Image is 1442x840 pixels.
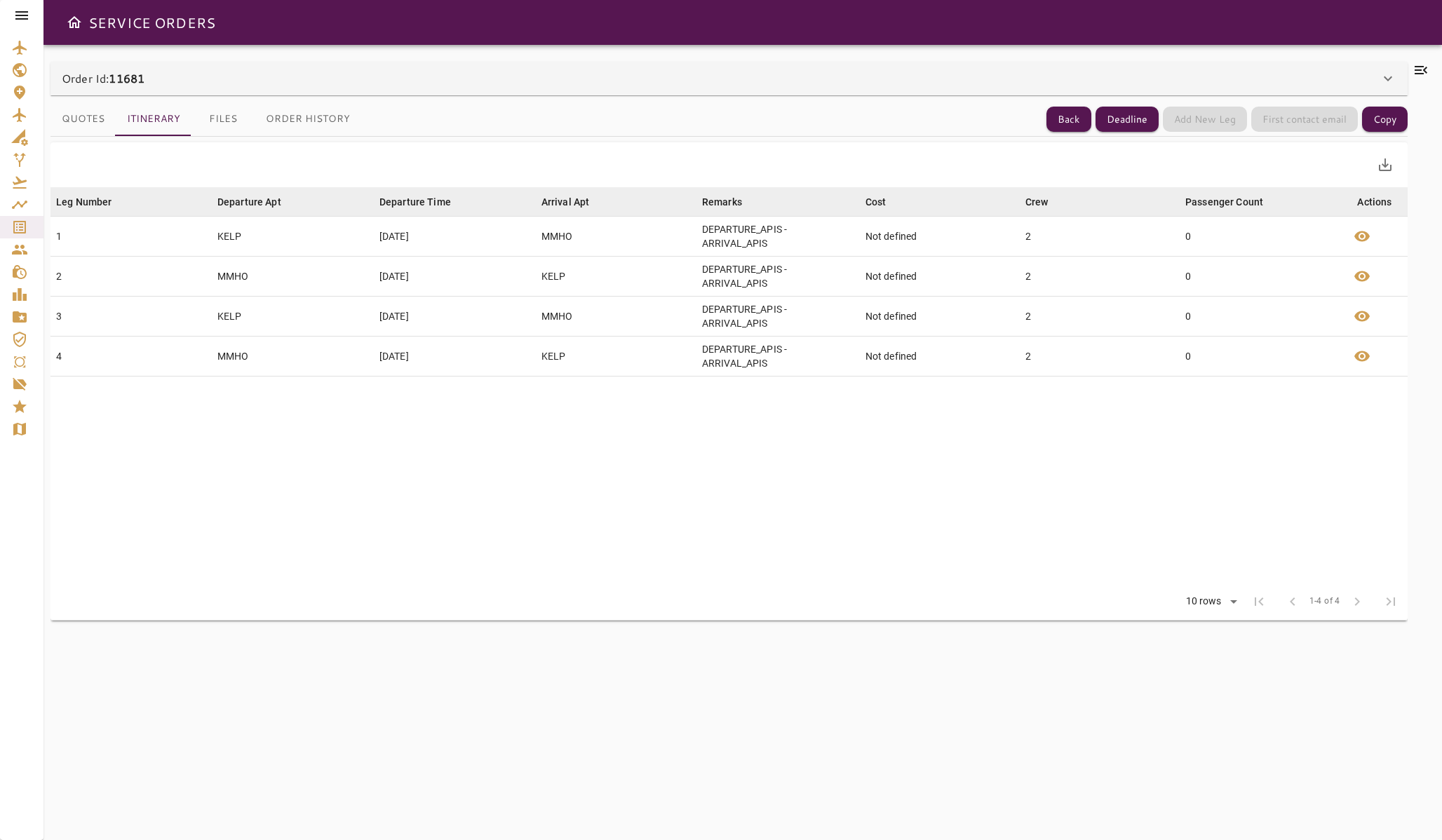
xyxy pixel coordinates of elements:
span: visibility [1354,348,1370,365]
h6: SERVICE ORDERS [88,11,215,34]
button: Deadline [1096,107,1159,133]
span: Previous Page [1276,585,1309,618]
div: Passenger Count [1185,194,1263,210]
td: Not defined [860,217,1020,257]
td: [DATE] [374,257,536,297]
span: Departure Apt [217,194,299,210]
div: Leg Number [56,194,112,210]
td: 2 [1020,337,1180,377]
button: Files [191,102,255,136]
td: 3 [50,297,212,337]
span: save_alt [1377,156,1394,173]
p: Order Id: [62,70,144,87]
span: Passenger Count [1185,194,1281,210]
span: Last Page [1374,585,1408,618]
td: Not defined [860,337,1020,377]
div: Departure Time [379,194,451,210]
button: Leg Details [1345,299,1379,333]
td: [DATE] [374,297,536,337]
td: KELP [536,257,696,297]
span: visibility [1354,228,1370,245]
button: Leg Details [1345,219,1379,253]
div: Remarks [702,194,742,210]
td: MMHO [536,217,696,257]
td: 2 [50,257,212,297]
button: Itinerary [116,102,191,136]
span: Remarks [702,194,760,210]
td: 2 [1020,257,1180,297]
button: Leg Details [1345,339,1379,373]
span: Crew [1025,194,1067,210]
div: Crew [1025,194,1049,210]
td: 0 [1180,297,1342,337]
td: KELP [212,217,374,257]
div: 10 rows [1177,591,1242,612]
div: Cost [865,194,887,210]
td: 2 [1020,217,1180,257]
b: 11681 [109,70,144,86]
td: KELP [536,337,696,377]
span: visibility [1354,308,1370,325]
td: Not defined [860,297,1020,337]
span: Departure Time [379,194,469,210]
span: 1-4 of 4 [1309,595,1340,609]
button: Quotes [50,102,116,136]
span: Leg Number [56,194,130,210]
span: First Page [1242,585,1276,618]
button: Copy [1362,107,1408,133]
div: Order Id:11681 [50,62,1408,95]
div: 10 rows [1182,595,1225,607]
span: visibility [1354,268,1370,285]
td: 0 [1180,217,1342,257]
td: 0 [1180,257,1342,297]
button: Order History [255,102,361,136]
div: basic tabs example [50,102,361,136]
td: 0 [1180,337,1342,377]
td: DEPARTURE_APIS - ARRIVAL_APIS [696,297,860,337]
td: MMHO [212,337,374,377]
td: MMHO [536,297,696,337]
td: 4 [50,337,212,377]
div: Departure Apt [217,194,281,210]
span: Next Page [1340,585,1374,618]
td: DEPARTURE_APIS - ARRIVAL_APIS [696,337,860,377]
td: 2 [1020,297,1180,337]
td: 1 [50,217,212,257]
span: Arrival Apt [541,194,608,210]
div: Arrival Apt [541,194,590,210]
span: Cost [865,194,905,210]
button: Open drawer [60,8,88,36]
button: Export [1368,148,1402,182]
td: DEPARTURE_APIS - ARRIVAL_APIS [696,217,860,257]
td: [DATE] [374,217,536,257]
td: Not defined [860,257,1020,297]
td: KELP [212,297,374,337]
button: Back [1046,107,1091,133]
td: DEPARTURE_APIS - ARRIVAL_APIS [696,257,860,297]
td: [DATE] [374,337,536,377]
td: MMHO [212,257,374,297]
button: Leg Details [1345,259,1379,293]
